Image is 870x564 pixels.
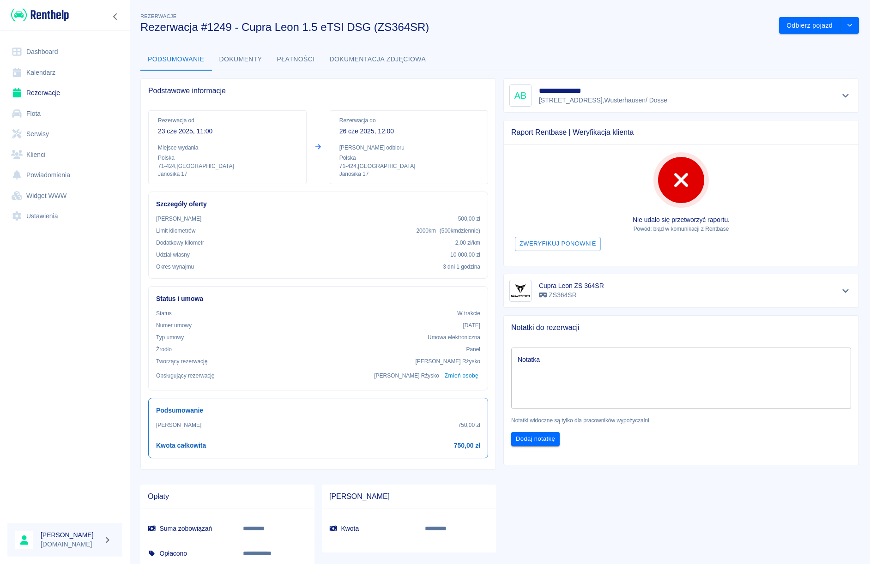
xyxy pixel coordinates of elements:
[156,239,204,247] p: Dodatkowy kilometr
[41,530,100,540] h6: [PERSON_NAME]
[339,126,478,136] p: 26 cze 2025, 12:00
[339,154,478,162] p: Polska
[463,321,480,330] p: [DATE]
[158,170,297,178] p: Janosika 17
[156,357,207,366] p: Tworzący rezerwację
[148,549,228,558] h6: Opłacono
[7,62,122,83] a: Kalendarz
[7,42,122,62] a: Dashboard
[109,11,122,23] button: Zwiń nawigację
[158,144,297,152] p: Miejsce wydania
[511,128,851,137] span: Raport Rentbase | Weryfikacja klienta
[156,421,201,429] p: [PERSON_NAME]
[7,144,122,165] a: Klienci
[329,492,489,501] span: [PERSON_NAME]
[450,251,480,259] p: 10 000,00 zł
[840,17,859,34] button: drop-down
[539,290,604,300] p: ZS364SR
[440,228,480,234] span: ( 500 km dziennie )
[428,333,480,342] p: Umowa elektroniczna
[515,237,601,251] button: Zweryfikuj ponownie
[322,48,434,71] button: Dokumentacja zdjęciowa
[270,48,322,71] button: Płatności
[511,432,560,446] button: Dodaj notatkę
[458,215,480,223] p: 500,00 zł
[11,7,69,23] img: Renthelp logo
[511,282,530,300] img: Image
[374,372,439,380] p: [PERSON_NAME] Rżysko
[443,263,480,271] p: 3 dni 1 godzina
[454,441,480,450] h6: 750,00 zł
[156,309,172,318] p: Status
[41,540,100,549] p: [DOMAIN_NAME]
[511,416,851,425] p: Notatki widoczne są tylko dla pracowników wypożyczalni.
[148,492,307,501] span: Opłaty
[466,345,481,354] p: Panel
[212,48,270,71] button: Dokumenty
[511,215,851,225] p: Nie udało się przetworzyć raportu.
[838,284,853,297] button: Pokaż szczegóły
[156,345,172,354] p: Żrodło
[156,372,215,380] p: Obsługujący rezerwację
[339,170,478,178] p: Janosika 17
[140,13,176,19] span: Rezerwacje
[7,83,122,103] a: Rezerwacje
[539,281,604,290] h6: Cupra Leon ZS 364SR
[339,162,478,170] p: 71-424 , [GEOGRAPHIC_DATA]
[443,369,480,383] button: Zmień osobę
[539,96,667,105] p: [STREET_ADDRESS] , Wusterhausen/ Dosse
[156,263,194,271] p: Okres wynajmu
[511,225,851,233] p: Powód: błąd w komunikacji z Rentbase
[158,116,297,125] p: Rezerwacja od
[457,309,480,318] p: W trakcie
[148,86,488,96] span: Podstawowe informacje
[779,17,840,34] button: Odbierz pojazd
[158,126,297,136] p: 23 cze 2025, 11:00
[329,524,410,533] h6: Kwota
[158,162,297,170] p: 71-424 , [GEOGRAPHIC_DATA]
[156,333,184,342] p: Typ umowy
[156,294,480,304] h6: Status i umowa
[7,206,122,227] a: Ustawienia
[455,239,480,247] p: 2,00 zł /km
[7,103,122,124] a: Flota
[156,215,201,223] p: [PERSON_NAME]
[511,323,851,332] span: Notatki do rezerwacji
[148,524,228,533] h6: Suma zobowiązań
[7,7,69,23] a: Renthelp logo
[415,357,480,366] p: [PERSON_NAME] Rżysko
[140,48,212,71] button: Podsumowanie
[339,144,478,152] p: [PERSON_NAME] odbioru
[158,154,297,162] p: Polska
[7,124,122,144] a: Serwisy
[156,321,192,330] p: Numer umowy
[458,421,480,429] p: 750,00 zł
[156,251,190,259] p: Udział własny
[7,186,122,206] a: Widget WWW
[140,21,772,34] h3: Rezerwacja #1249 - Cupra Leon 1.5 eTSI DSG (ZS364SR)
[156,406,480,415] h6: Podsumowanie
[838,89,853,102] button: Pokaż szczegóły
[156,199,480,209] h6: Szczegóły oferty
[156,441,206,450] h6: Kwota całkowita
[509,84,532,107] div: AB
[416,227,480,235] p: 2000 km
[7,165,122,186] a: Powiadomienia
[339,116,478,125] p: Rezerwacja do
[156,227,195,235] p: Limit kilometrów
